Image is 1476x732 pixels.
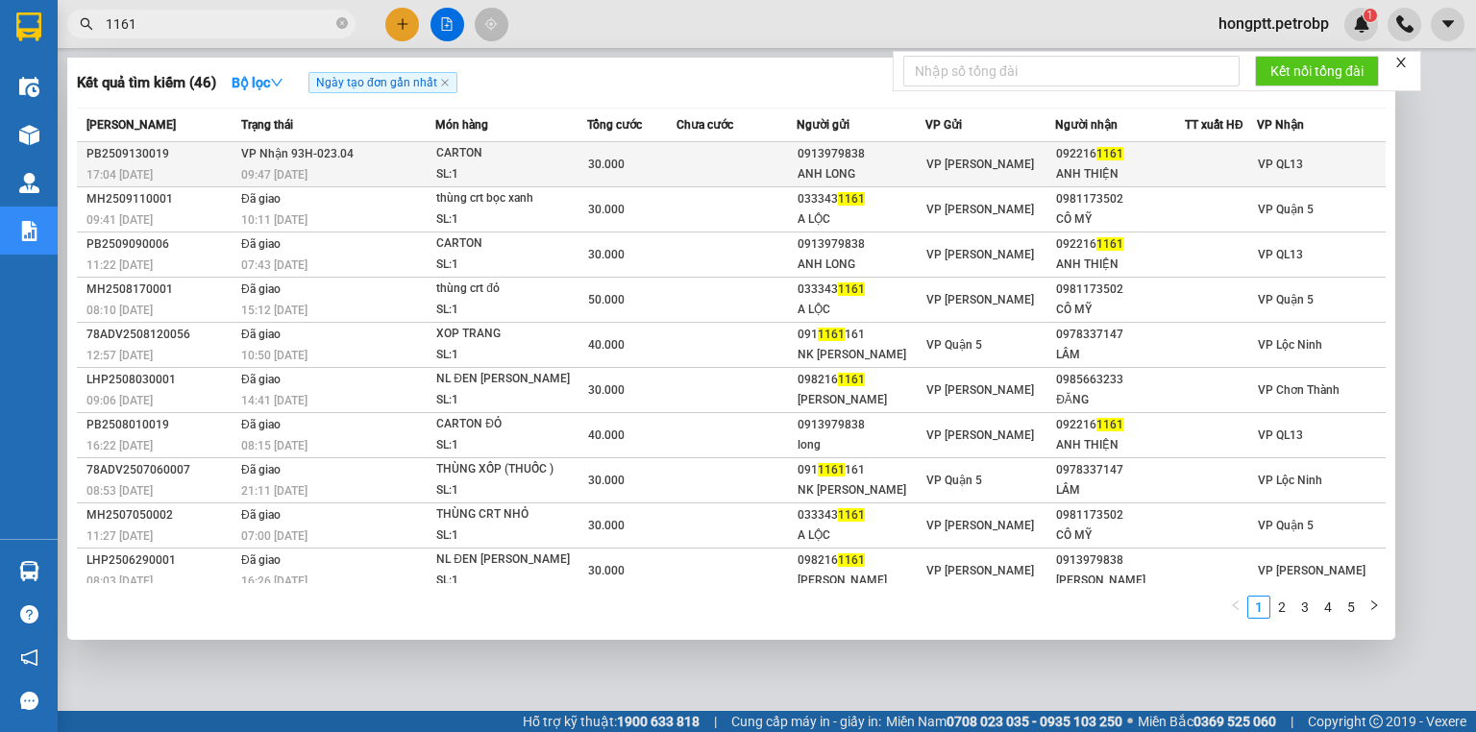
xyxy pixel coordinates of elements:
[86,189,235,209] div: MH2509110001
[588,383,625,397] span: 30.000
[798,189,925,209] div: 033343
[1258,293,1314,306] span: VP Quận 5
[86,370,235,390] div: LHP2508030001
[20,692,38,710] span: message
[838,282,865,296] span: 1161
[241,213,307,227] span: 10:11 [DATE]
[925,118,962,132] span: VP Gửi
[436,525,580,547] div: SL: 1
[436,414,580,435] div: CARTON ĐỎ
[926,474,982,487] span: VP Quận 5
[241,192,281,206] span: Đã giao
[926,203,1034,216] span: VP [PERSON_NAME]
[1270,61,1364,82] span: Kết nối tổng đài
[1224,596,1247,619] li: Previous Page
[798,571,925,591] div: [PERSON_NAME]
[1056,525,1184,546] div: CÔ MỸ
[232,75,283,90] strong: Bộ lọc
[1248,597,1269,618] a: 1
[241,349,307,362] span: 10:50 [DATE]
[926,383,1034,397] span: VP [PERSON_NAME]
[436,369,580,390] div: NL ĐEN [PERSON_NAME]
[241,282,281,296] span: Đã giao
[241,529,307,543] span: 07:00 [DATE]
[838,192,865,206] span: 1161
[241,304,307,317] span: 15:12 [DATE]
[588,564,625,577] span: 30.000
[241,484,307,498] span: 21:11 [DATE]
[926,158,1034,171] span: VP [PERSON_NAME]
[1055,118,1118,132] span: Người nhận
[798,164,925,184] div: ANH LONG
[798,280,925,300] div: 033343
[1056,209,1184,230] div: CÔ MỸ
[903,56,1240,86] input: Nhập số tổng đài
[1056,480,1184,500] div: LÂM
[440,78,450,87] span: close
[86,550,235,571] div: LHP2506290001
[798,209,925,230] div: A LỘC
[926,428,1034,442] span: VP [PERSON_NAME]
[1363,596,1386,619] li: Next Page
[241,373,281,386] span: Đã giao
[1056,234,1184,255] div: 092216
[1056,571,1184,591] div: [PERSON_NAME]
[86,349,153,362] span: 12:57 [DATE]
[1056,144,1184,164] div: 092216
[1258,383,1340,397] span: VP Chơn Thành
[436,233,580,255] div: CARTON
[1056,460,1184,480] div: 0978337147
[86,304,153,317] span: 08:10 [DATE]
[798,550,925,571] div: 098216
[241,574,307,588] span: 16:26 [DATE]
[241,258,307,272] span: 07:43 [DATE]
[86,574,153,588] span: 08:03 [DATE]
[1294,597,1316,618] a: 3
[838,553,865,567] span: 1161
[241,168,307,182] span: 09:47 [DATE]
[436,300,580,321] div: SL: 1
[838,508,865,522] span: 1161
[1394,56,1408,69] span: close
[1056,390,1184,410] div: ĐĂNG
[336,17,348,29] span: close-circle
[588,293,625,306] span: 50.000
[1363,596,1386,619] button: right
[1056,435,1184,455] div: ANH THIỆN
[798,435,925,455] div: long
[86,394,153,407] span: 09:06 [DATE]
[1056,325,1184,345] div: 0978337147
[19,561,39,581] img: warehouse-icon
[1270,596,1293,619] li: 2
[1317,597,1339,618] a: 4
[86,505,235,525] div: MH2507050002
[80,17,93,31] span: search
[1056,164,1184,184] div: ANH THIỆN
[926,519,1034,532] span: VP [PERSON_NAME]
[798,300,925,320] div: A LỘC
[16,12,41,41] img: logo-vxr
[436,459,580,480] div: THÙNG XỐP (THUỐC )
[1258,519,1314,532] span: VP Quận 5
[798,460,925,480] div: 091 161
[676,118,733,132] span: Chưa cước
[798,325,925,345] div: 091 161
[798,415,925,435] div: 0913979838
[1340,596,1363,619] li: 5
[1096,418,1123,431] span: 1161
[20,648,38,667] span: notification
[436,549,580,571] div: NL ĐEN [PERSON_NAME]
[1056,345,1184,365] div: LÂM
[1258,474,1322,487] span: VP Lộc Ninh
[1257,118,1304,132] span: VP Nhận
[1185,118,1243,132] span: TT xuất HĐ
[587,118,642,132] span: Tổng cước
[588,338,625,352] span: 40.000
[588,428,625,442] span: 40.000
[86,118,176,132] span: [PERSON_NAME]
[241,147,354,160] span: VP Nhận 93H-023.04
[1258,203,1314,216] span: VP Quận 5
[86,168,153,182] span: 17:04 [DATE]
[926,338,982,352] span: VP Quận 5
[241,237,281,251] span: Đã giao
